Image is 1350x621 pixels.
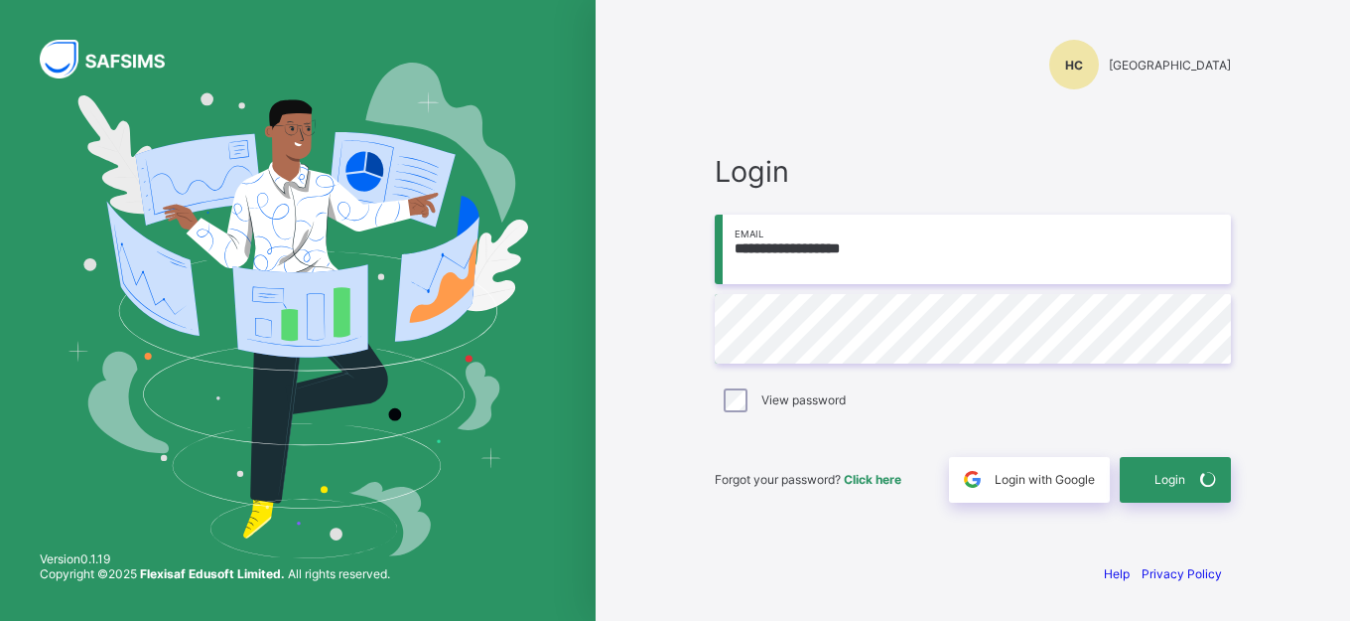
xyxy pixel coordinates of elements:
[715,154,1231,189] span: Login
[844,472,901,487] a: Click here
[67,63,529,559] img: Hero Image
[1065,58,1083,73] span: HC
[761,392,846,407] label: View password
[40,40,189,78] img: SAFSIMS Logo
[961,468,984,491] img: google.396cfc9801f0270233282035f929180a.svg
[140,566,285,581] strong: Flexisaf Edusoft Limited.
[40,551,390,566] span: Version 0.1.19
[995,472,1095,487] span: Login with Google
[1104,566,1130,581] a: Help
[40,566,390,581] span: Copyright © 2025 All rights reserved.
[715,472,901,487] span: Forgot your password?
[1154,472,1185,487] span: Login
[1109,58,1231,73] span: [GEOGRAPHIC_DATA]
[1142,566,1222,581] a: Privacy Policy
